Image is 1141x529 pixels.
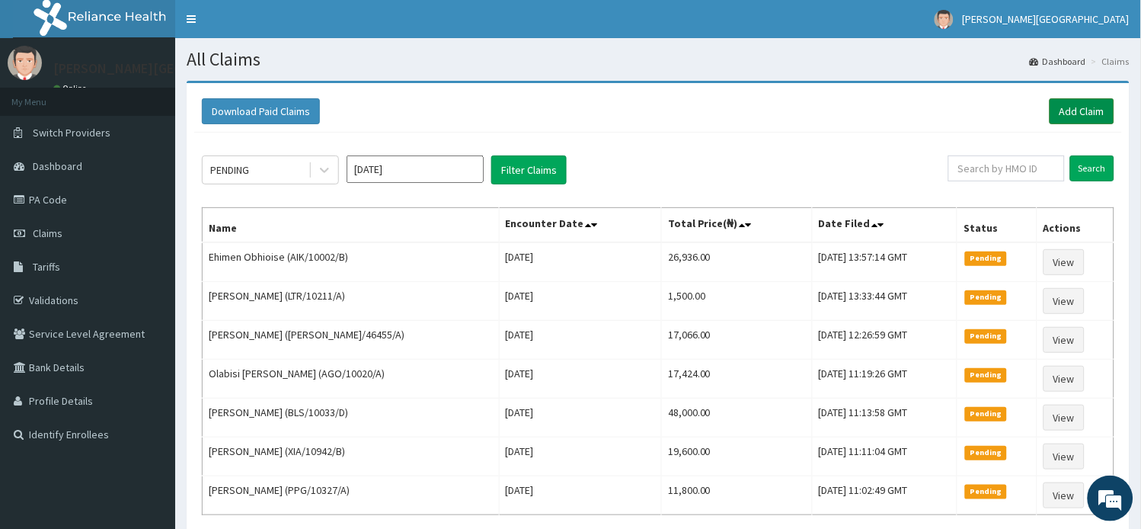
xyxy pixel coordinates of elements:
[812,321,957,360] td: [DATE] 12:26:59 GMT
[812,360,957,399] td: [DATE] 11:19:26 GMT
[499,476,661,515] td: [DATE]
[499,360,661,399] td: [DATE]
[499,321,661,360] td: [DATE]
[662,242,813,282] td: 26,936.00
[935,10,954,29] img: User Image
[203,282,500,321] td: [PERSON_NAME] (LTR/10211/A)
[33,126,110,139] span: Switch Providers
[33,159,82,173] span: Dashboard
[1037,208,1114,243] th: Actions
[965,485,1007,499] span: Pending
[8,46,42,80] img: User Image
[1050,98,1114,124] a: Add Claim
[662,321,813,360] td: 17,066.00
[499,282,661,321] td: [DATE]
[203,321,500,360] td: [PERSON_NAME] ([PERSON_NAME]/46455/A)
[347,155,484,183] input: Select Month and Year
[1044,483,1085,508] a: View
[1088,55,1130,68] li: Claims
[53,83,90,94] a: Online
[8,361,290,414] textarea: Type your message and hit 'Enter'
[499,399,661,438] td: [DATE]
[53,62,279,75] p: [PERSON_NAME][GEOGRAPHIC_DATA]
[1044,405,1085,431] a: View
[662,476,813,515] td: 11,800.00
[662,208,813,243] th: Total Price(₦)
[187,50,1130,69] h1: All Claims
[1044,444,1085,470] a: View
[499,438,661,476] td: [DATE]
[963,12,1130,26] span: [PERSON_NAME][GEOGRAPHIC_DATA]
[965,329,1007,343] span: Pending
[948,155,1065,181] input: Search by HMO ID
[499,242,661,282] td: [DATE]
[203,360,500,399] td: Olabisi [PERSON_NAME] (AGO/10020/A)
[812,208,957,243] th: Date Filed
[202,98,320,124] button: Download Paid Claims
[499,208,661,243] th: Encounter Date
[965,446,1007,460] span: Pending
[88,164,210,318] span: We're online!
[812,438,957,476] td: [DATE] 11:11:04 GMT
[965,252,1007,265] span: Pending
[203,242,500,282] td: Ehimen Obhioise (AIK/10002/B)
[1030,55,1086,68] a: Dashboard
[662,438,813,476] td: 19,600.00
[662,399,813,438] td: 48,000.00
[812,476,957,515] td: [DATE] 11:02:49 GMT
[1044,288,1085,314] a: View
[1070,155,1114,181] input: Search
[1044,366,1085,392] a: View
[203,438,500,476] td: [PERSON_NAME] (XIA/10942/B)
[203,208,500,243] th: Name
[965,368,1007,382] span: Pending
[33,260,60,274] span: Tariffs
[33,226,62,240] span: Claims
[812,282,957,321] td: [DATE] 13:33:44 GMT
[1044,327,1085,353] a: View
[957,208,1037,243] th: Status
[812,242,957,282] td: [DATE] 13:57:14 GMT
[662,282,813,321] td: 1,500.00
[210,162,249,178] div: PENDING
[662,360,813,399] td: 17,424.00
[203,476,500,515] td: [PERSON_NAME] (PPG/10327/A)
[965,407,1007,421] span: Pending
[965,290,1007,304] span: Pending
[1044,249,1085,275] a: View
[812,399,957,438] td: [DATE] 11:13:58 GMT
[203,399,500,438] td: [PERSON_NAME] (BLS/10033/D)
[28,76,62,114] img: d_794563401_company_1708531726252_794563401
[250,8,286,44] div: Minimize live chat window
[79,85,256,105] div: Chat with us now
[491,155,567,184] button: Filter Claims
